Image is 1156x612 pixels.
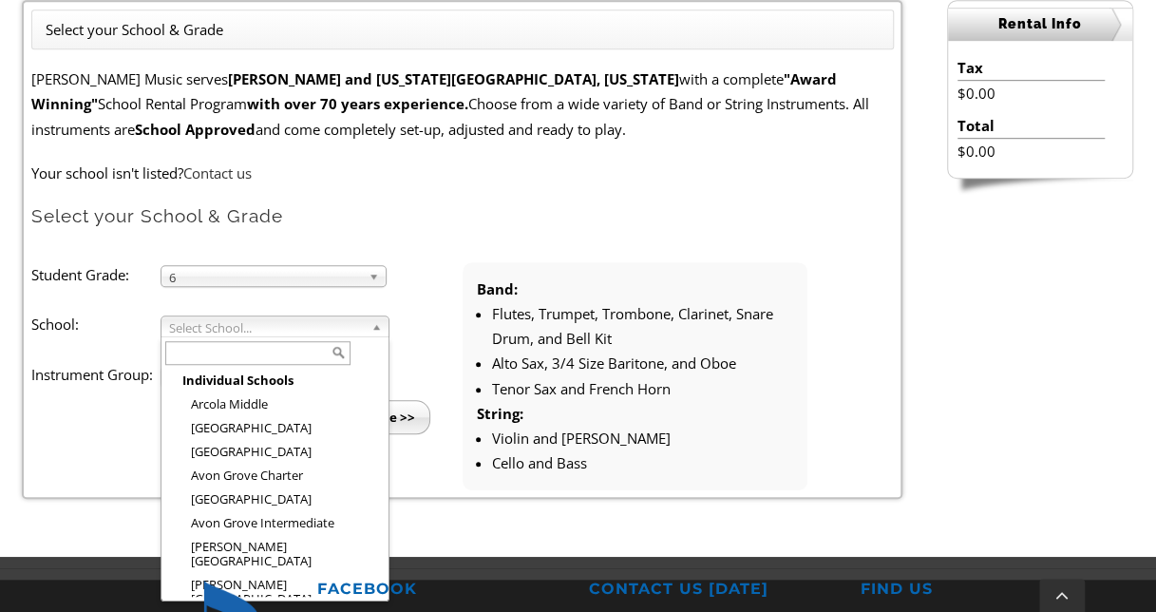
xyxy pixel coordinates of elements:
li: Avon Grove Charter [177,464,385,488]
span: Select School... [169,316,364,339]
li: Total [957,113,1105,139]
li: [PERSON_NAME][GEOGRAPHIC_DATA] [177,535,385,573]
li: $0.00 [957,139,1105,163]
li: Tenor Sax and French Horn [492,376,793,401]
li: Avon Grove Intermediate [177,511,385,535]
h2: FACEBOOK [317,580,568,600]
img: sidebar-footer.png [947,179,1133,196]
li: [GEOGRAPHIC_DATA] [177,488,385,511]
p: [PERSON_NAME] Music serves with a complete School Rental Program Choose from a wide variety of Ba... [31,67,894,142]
li: $0.00 [957,81,1105,105]
strong: [PERSON_NAME] and [US_STATE][GEOGRAPHIC_DATA], [US_STATE] [228,69,679,88]
li: Tax [957,55,1105,81]
li: Select your School & Grade [46,17,223,42]
li: Violin and [PERSON_NAME] [492,426,793,450]
label: Instrument Group: [31,362,161,387]
span: 6 [169,266,361,289]
strong: School Approved [135,120,256,139]
li: [GEOGRAPHIC_DATA] [177,440,385,464]
label: Student Grade: [31,262,161,287]
strong: with over 70 years experience. [247,94,468,113]
li: [PERSON_NAME][GEOGRAPHIC_DATA] [177,573,385,611]
h2: FIND US [861,580,1111,600]
strong: Band: [477,279,518,298]
li: Flutes, Trumpet, Trombone, Clarinet, Snare Drum, and Bell Kit [492,301,793,352]
h2: CONTACT US [DATE] [589,580,840,600]
strong: String: [477,404,523,423]
li: Individual Schools [177,369,385,392]
p: Your school isn't listed? [31,161,894,185]
h2: Rental Info [948,8,1132,41]
label: School: [31,312,161,336]
li: Arcola Middle [177,392,385,416]
a: Contact us [183,163,252,182]
li: [GEOGRAPHIC_DATA] [177,416,385,440]
li: Alto Sax, 3/4 Size Baritone, and Oboe [492,351,793,375]
h2: Select your School & Grade [31,204,894,228]
li: Cello and Bass [492,450,793,475]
